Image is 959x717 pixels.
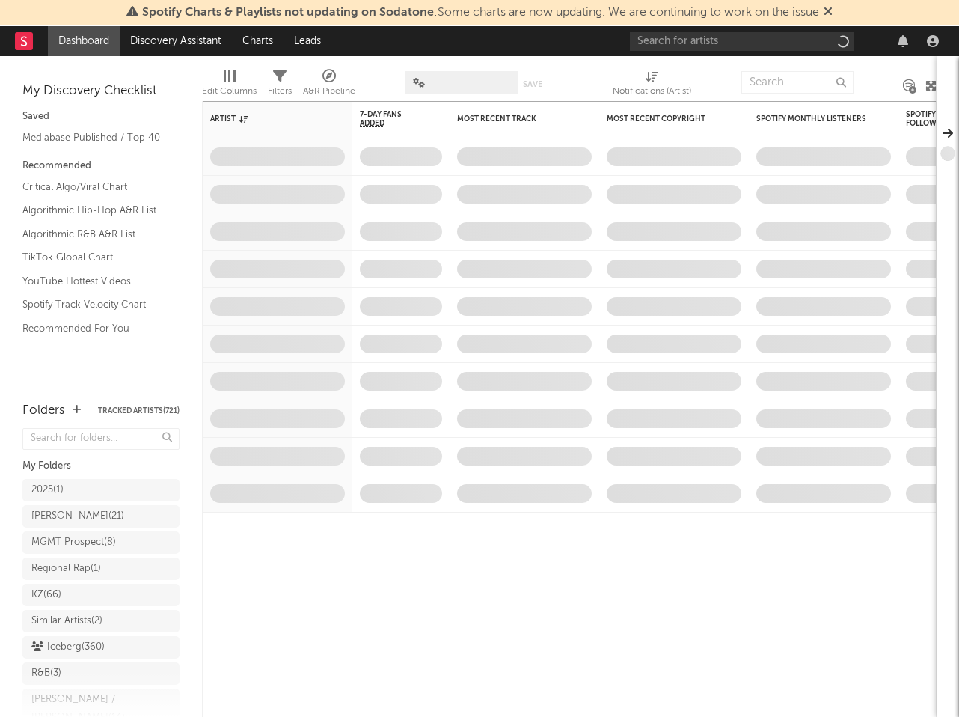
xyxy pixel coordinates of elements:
[284,26,331,56] a: Leads
[232,26,284,56] a: Charts
[31,481,64,499] div: 2025 ( 1 )
[22,296,165,313] a: Spotify Track Velocity Chart
[756,115,868,123] div: Spotify Monthly Listeners
[824,7,833,19] span: Dismiss
[630,32,854,51] input: Search for artists
[22,129,165,146] a: Mediabase Published / Top 40
[303,82,355,100] div: A&R Pipeline
[22,457,180,475] div: My Folders
[22,157,180,175] div: Recommended
[120,26,232,56] a: Discovery Assistant
[22,558,180,580] a: Regional Rap(1)
[31,665,61,683] div: R&B ( 3 )
[210,115,322,123] div: Artist
[142,7,434,19] span: Spotify Charts & Playlists not updating on Sodatone
[613,82,691,100] div: Notifications (Artist)
[22,179,165,195] a: Critical Algo/Viral Chart
[31,586,61,604] div: KZ ( 66 )
[906,110,958,128] div: Spotify Followers
[523,80,542,88] button: Save
[22,108,180,126] div: Saved
[22,82,180,100] div: My Discovery Checklist
[607,115,719,123] div: Most Recent Copyright
[22,249,165,266] a: TikTok Global Chart
[613,64,691,107] div: Notifications (Artist)
[360,110,420,128] span: 7-Day Fans Added
[22,584,180,606] a: KZ(66)
[741,71,854,94] input: Search...
[98,407,180,415] button: Tracked Artists(721)
[202,82,257,100] div: Edit Columns
[22,402,65,420] div: Folders
[268,64,292,107] div: Filters
[303,64,355,107] div: A&R Pipeline
[22,479,180,501] a: 2025(1)
[142,7,819,19] span: : Some charts are now updating. We are continuing to work on the issue
[48,26,120,56] a: Dashboard
[31,638,105,656] div: Iceberg ( 360 )
[457,115,569,123] div: Most Recent Track
[22,636,180,659] a: Iceberg(360)
[22,505,180,528] a: [PERSON_NAME](21)
[31,507,124,525] div: [PERSON_NAME] ( 21 )
[22,226,165,242] a: Algorithmic R&B A&R List
[22,428,180,450] input: Search for folders...
[22,273,165,290] a: YouTube Hottest Videos
[31,534,116,552] div: MGMT Prospect ( 8 )
[22,320,165,337] a: Recommended For You
[22,202,165,219] a: Algorithmic Hip-Hop A&R List
[268,82,292,100] div: Filters
[202,64,257,107] div: Edit Columns
[31,560,101,578] div: Regional Rap ( 1 )
[22,531,180,554] a: MGMT Prospect(8)
[31,612,102,630] div: Similar Artists ( 2 )
[22,662,180,685] a: R&B(3)
[22,610,180,632] a: Similar Artists(2)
